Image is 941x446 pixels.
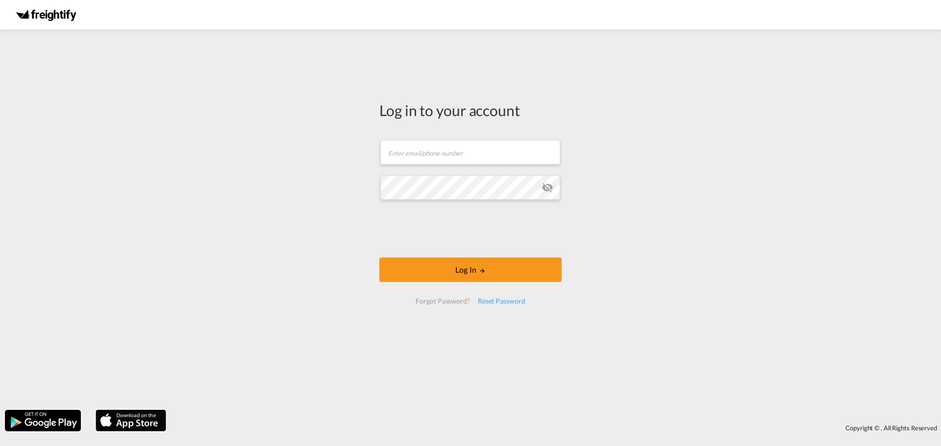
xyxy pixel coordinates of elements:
[396,210,545,248] iframe: reCAPTCHA
[412,292,473,310] div: Forgot Password?
[379,100,562,120] div: Log in to your account
[4,409,82,432] img: google.png
[95,409,167,432] img: apple.png
[15,4,81,26] img: c951c9405ca311f0a08fcdbef3f434a2.png
[379,258,562,282] button: LOGIN
[542,182,553,193] md-icon: icon-eye-off
[474,292,529,310] div: Reset Password
[171,420,941,436] div: Copyright © . All Rights Reserved
[380,140,560,164] input: Enter email/phone number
